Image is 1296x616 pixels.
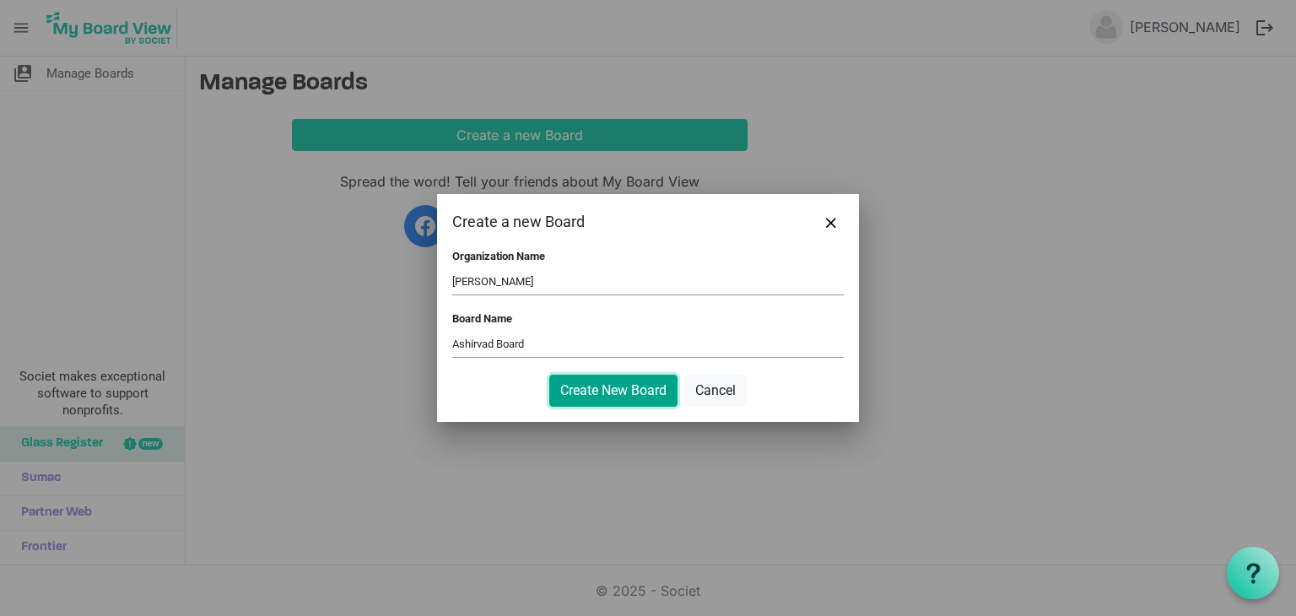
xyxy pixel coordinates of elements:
[549,375,678,407] button: Create New Board
[684,375,747,407] button: Cancel
[452,312,512,325] label: Board Name
[452,250,545,262] label: Organization Name
[452,209,765,235] div: Create a new Board
[818,209,844,235] button: Close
